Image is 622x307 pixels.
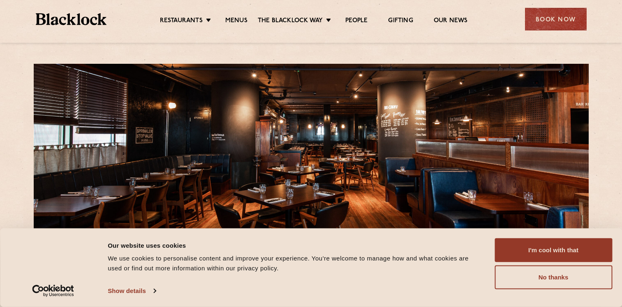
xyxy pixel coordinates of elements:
button: No thanks [495,265,612,289]
a: Usercentrics Cookiebot - opens in a new window [17,285,89,297]
div: Book Now [525,8,587,30]
a: Our News [434,17,468,26]
a: People [345,17,368,26]
img: BL_Textured_Logo-footer-cropped.svg [36,13,107,25]
a: The Blacklock Way [258,17,323,26]
a: Gifting [388,17,413,26]
a: Menus [225,17,247,26]
a: Show details [108,285,155,297]
button: I'm cool with that [495,238,612,262]
div: We use cookies to personalise content and improve your experience. You're welcome to manage how a... [108,254,476,273]
a: Restaurants [160,17,203,26]
div: Our website uses cookies [108,240,476,250]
